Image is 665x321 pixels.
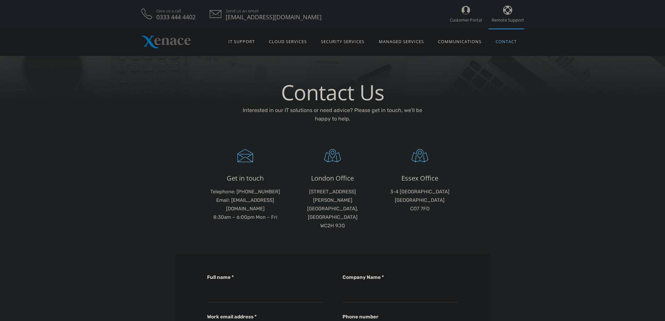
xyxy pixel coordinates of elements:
[207,285,323,303] input: Full name *
[314,31,372,51] a: Security Services
[294,187,371,230] p: [STREET_ADDRESS][PERSON_NAME] [GEOGRAPHIC_DATA], [GEOGRAPHIC_DATA] WC2H 9JQ
[488,31,524,51] a: Contact
[226,15,322,19] span: [EMAIL_ADDRESS][DOMAIN_NAME]
[237,106,428,123] p: Interested in our IT solutions or need advice? Please get in touch, we’ll be happy to help.
[207,174,284,183] h4: Get in touch
[141,36,191,48] img: Xenace
[156,9,196,13] span: Give us a call
[342,285,458,303] input: Company Name *
[226,9,322,13] span: Send us an email
[207,187,284,221] p: Telephone: [PHONE_NUMBER] Email: [EMAIL_ADDRESS][DOMAIN_NAME] 8:30am – 6:00pm Mon – Fri
[381,187,459,213] p: 3-4 [GEOGRAPHIC_DATA] [GEOGRAPHIC_DATA] CO7 7FD
[221,31,262,51] a: IT Support
[372,31,431,51] a: Managed Services
[237,82,428,103] h1: Contact Us
[342,274,458,303] label: Company Name *
[431,31,488,51] a: Communications
[294,174,371,183] h4: London Office
[381,174,459,183] h4: Essex Office
[156,9,196,19] a: Give us a call 0333 444 4402
[262,31,314,51] a: Cloud Services
[156,15,196,19] span: 0333 444 4402
[226,9,322,19] a: Send us an email [EMAIL_ADDRESS][DOMAIN_NAME]
[207,274,323,303] label: Full name *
